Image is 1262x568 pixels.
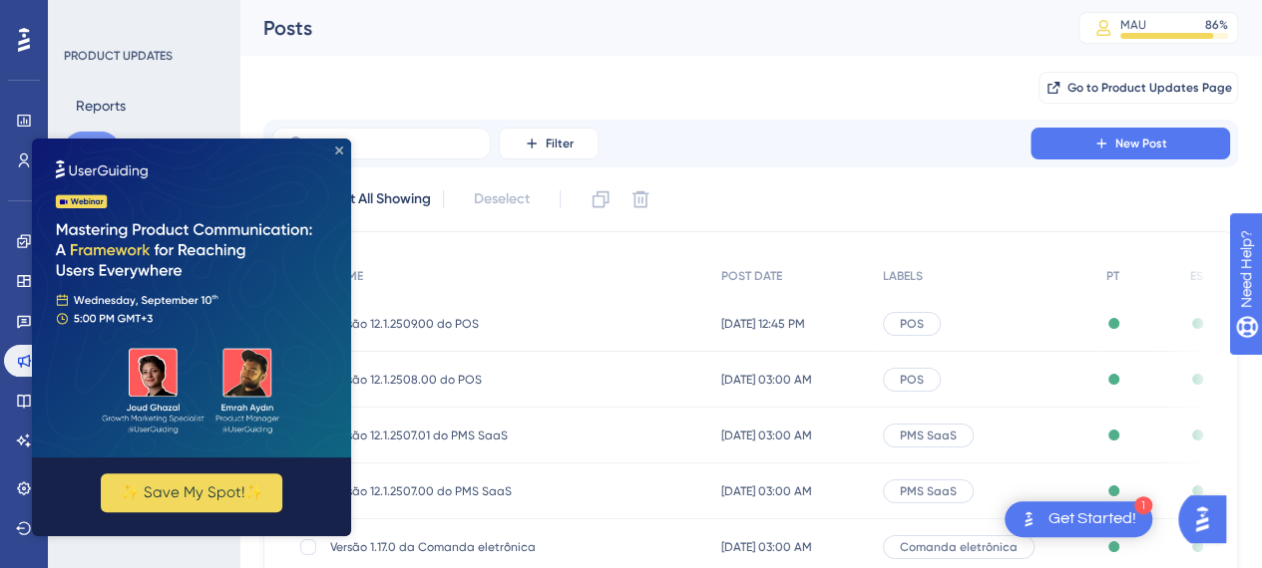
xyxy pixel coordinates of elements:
button: Go to Product Updates Page [1039,72,1238,104]
span: Need Help? [47,5,125,29]
div: Posts [263,14,1029,42]
span: POS [900,372,924,388]
span: [DATE] 12:45 PM [721,316,805,332]
span: PMS SaaS [900,483,957,499]
img: launcher-image-alternative-text [1017,507,1041,531]
div: Get Started! [1049,508,1136,530]
button: Filter [499,128,599,159]
span: POST DATE [721,268,782,284]
div: PRODUCT UPDATES [64,48,173,64]
span: [DATE] 03:00 AM [721,427,812,443]
span: Versão 12.1.2507.01 do PMS SaaS [330,427,649,443]
span: Filter [546,136,574,151]
span: Go to Product Updates Page [1067,80,1232,96]
button: Posts [64,132,120,167]
div: 86 % [1205,17,1228,33]
span: PMS SaaS [900,427,957,443]
div: MAU [1120,17,1146,33]
span: [DATE] 03:00 AM [721,483,812,499]
span: [DATE] 03:00 AM [721,372,812,388]
div: Open Get Started! checklist, remaining modules: 1 [1005,501,1152,537]
span: New Post [1115,136,1167,151]
input: Search [312,137,474,150]
span: Comanda eletrônica [900,539,1018,555]
span: Versão 12.1.2507.00 do PMS SaaS [330,483,649,499]
span: [DATE] 03:00 AM [721,539,812,555]
span: PT [1106,268,1119,284]
div: 1 [1134,496,1152,514]
span: Versão 1.17.0 da Comanda eletrônica [330,539,649,555]
span: Deselect [474,187,530,211]
iframe: UserGuiding AI Assistant Launcher [1178,489,1238,549]
span: Select All Showing [315,187,431,211]
button: Deselect [456,181,548,217]
span: Versão 12.1.2508.00 do POS [330,372,649,388]
span: POS [900,316,924,332]
span: LABELS [883,268,923,284]
div: Close Preview [303,8,311,16]
button: ✨ Save My Spot!✨ [69,335,250,374]
span: ES [1190,268,1203,284]
button: New Post [1031,128,1230,159]
span: Versão 12.1.2509.00 do POS [330,316,649,332]
button: Reports [64,88,138,124]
